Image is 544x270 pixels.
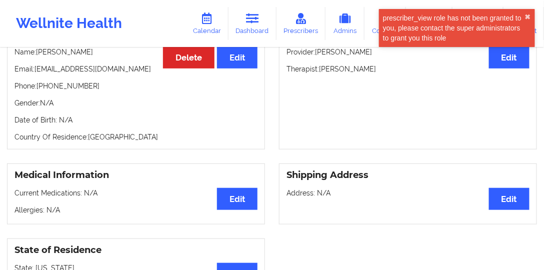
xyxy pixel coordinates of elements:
p: Country Of Residence: [GEOGRAPHIC_DATA] [14,132,257,142]
p: Phone: [PHONE_NUMBER] [14,81,257,91]
a: Coaches [364,7,406,40]
p: Name: [PERSON_NAME] [14,47,257,57]
p: Current Medications: N/A [14,188,257,198]
h3: Shipping Address [286,169,529,181]
a: Prescribers [276,7,326,40]
button: Delete [163,47,214,68]
p: Address: N/A [286,188,529,198]
p: Provider: [PERSON_NAME] [286,47,529,57]
button: close [525,13,531,21]
h3: Medical Information [14,169,257,181]
button: Edit [217,188,257,209]
p: Date of Birth: N/A [14,115,257,125]
a: Admins [325,7,364,40]
p: Allergies: N/A [14,205,257,215]
button: Edit [489,47,529,68]
p: Therapist: [PERSON_NAME] [286,64,529,74]
a: Dashboard [228,7,276,40]
button: Edit [489,188,529,209]
h3: State of Residence [14,244,257,256]
p: Gender: N/A [14,98,257,108]
p: Email: [EMAIL_ADDRESS][DOMAIN_NAME] [14,64,257,74]
div: prescriber_view role has not been granted to you, please contact the super administrators to gran... [383,13,525,43]
a: Calendar [185,7,228,40]
button: Edit [217,47,257,68]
